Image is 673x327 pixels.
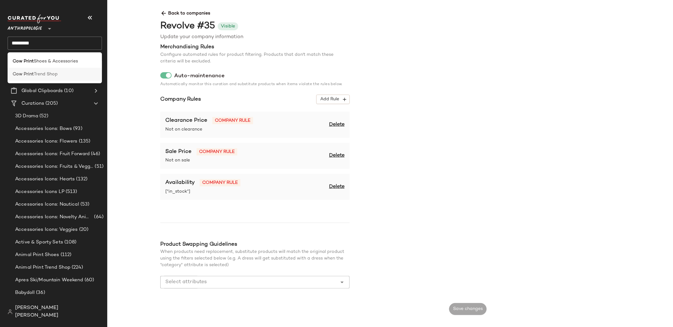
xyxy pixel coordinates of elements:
[15,213,93,221] span: Accessories Icons: Novelty Animal
[35,289,45,296] span: (36)
[338,278,346,286] i: Open
[329,152,345,160] span: Delete
[15,150,90,158] span: Accessories Icons: Fruit Forward
[15,125,72,132] span: Accessories Icons: Bows
[320,96,346,102] span: Add Rule
[15,113,38,120] span: 3D Drama
[15,138,78,145] span: Accessories Icons: Flowers
[34,58,78,65] span: Shoes & Accessories
[79,201,90,208] span: (53)
[44,100,58,107] span: (205)
[160,96,201,104] span: Company Rules
[160,19,215,33] div: Revolve #35
[165,126,253,133] span: Not on clearance
[8,21,42,33] span: Anthropologie
[15,163,93,170] span: Accessories Icons: Fruits & Veggies
[15,277,83,284] span: Apres Ski/Mountain Weekend
[13,58,34,65] b: Cow Print
[160,52,334,64] span: Configure automated rules for product filtering. Products that don't match these criteria will be...
[83,277,94,284] span: (60)
[72,125,82,132] span: (93)
[15,239,63,246] span: Active & Sporty Sets
[15,201,79,208] span: Accessories Icons: Nautical
[15,264,70,271] span: Animal Print Trend Shop
[221,23,235,30] div: Visible
[160,83,350,86] div: Automatically monitor this curation and substitute products when items violate the rules below.
[160,242,237,247] span: Product Swapping Guidelines
[15,302,57,309] span: Bachelorette: City
[165,188,240,195] span: ["in_stock"]
[15,226,78,233] span: Accessories Icons: Veggies
[160,44,214,50] span: Merchandising Rules
[21,87,63,95] span: Global Clipboards
[165,180,195,185] span: Availability
[70,264,83,271] span: (224)
[200,179,240,186] span: Company rule
[15,304,102,319] span: [PERSON_NAME] [PERSON_NAME]
[212,117,253,124] span: Company rule
[15,289,35,296] span: Babydoll
[15,176,75,183] span: Accessories Icons: Hearts
[78,138,91,145] span: (135)
[8,15,61,23] img: cfy_white_logo.C9jOOHJF.svg
[15,251,59,259] span: Animal Print Shoes
[329,121,345,129] span: Delete
[174,72,225,80] span: Auto-maintenance
[93,163,103,170] span: (51)
[63,239,77,246] span: (108)
[38,113,48,120] span: (52)
[75,176,88,183] span: (132)
[64,188,77,196] span: (513)
[316,95,350,104] button: Add Rule
[165,118,207,123] span: Clearance Price
[34,71,58,78] span: Trend Shop
[165,149,192,155] span: Sale Price
[93,213,103,221] span: (64)
[8,309,13,314] img: svg%3e
[59,251,72,259] span: (112)
[329,183,345,191] span: Delete
[15,188,64,196] span: Accessories Icons LP
[197,148,237,155] span: Company rule
[21,100,44,107] span: Curations
[63,87,74,95] span: (10)
[160,249,344,267] span: When products need replacement, substitute products will match the original product using the fil...
[165,157,237,164] span: Not on sale
[57,302,70,309] span: (192)
[78,226,89,233] span: (20)
[13,71,34,78] b: Cow Print
[90,150,100,158] span: (46)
